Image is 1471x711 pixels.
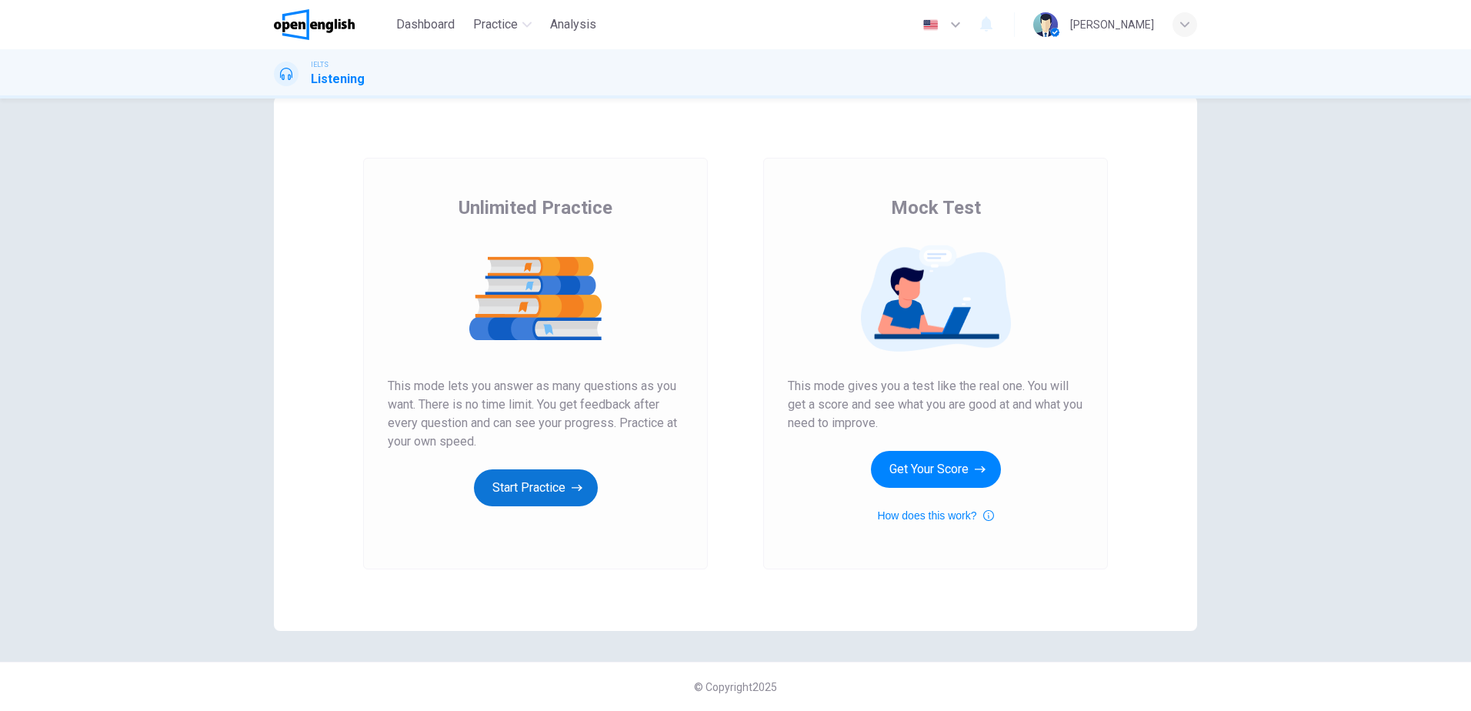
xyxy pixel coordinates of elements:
button: Practice [467,11,538,38]
span: © Copyright 2025 [694,681,777,693]
button: Start Practice [474,469,598,506]
h1: Listening [311,70,365,88]
button: Dashboard [390,11,461,38]
div: [PERSON_NAME] [1070,15,1154,34]
span: IELTS [311,59,329,70]
button: How does this work? [877,506,993,525]
img: en [921,19,940,31]
span: This mode gives you a test like the real one. You will get a score and see what you are good at a... [788,377,1083,432]
img: OpenEnglish logo [274,9,355,40]
span: Unlimited Practice [459,195,612,220]
button: Get Your Score [871,451,1001,488]
img: Profile picture [1033,12,1058,37]
span: Mock Test [891,195,981,220]
span: This mode lets you answer as many questions as you want. There is no time limit. You get feedback... [388,377,683,451]
button: Analysis [544,11,602,38]
span: Dashboard [396,15,455,34]
span: Practice [473,15,518,34]
a: OpenEnglish logo [274,9,390,40]
span: Analysis [550,15,596,34]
